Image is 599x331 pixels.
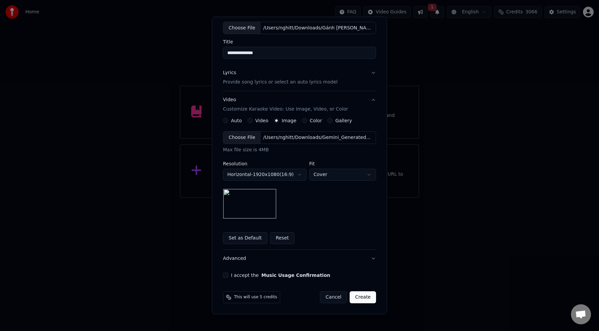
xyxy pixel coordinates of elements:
[261,25,374,31] div: /Users/nghitt/Downloads/Gánh [PERSON_NAME] .mp3
[223,161,307,166] label: Resolution
[223,232,267,244] button: Set as Default
[261,134,374,141] div: /Users/nghitt/Downloads/Gemini_Generated_Image_ecurfpecurfpecur copy.jpg
[223,79,338,86] p: Provide song lyrics or select an auto lyrics model
[335,118,352,123] label: Gallery
[223,106,348,113] p: Customize Karaoke Video: Use Image, Video, or Color
[223,250,376,267] button: Advanced
[223,97,348,113] div: Video
[223,70,236,76] div: Lyrics
[223,22,261,34] div: Choose File
[234,295,277,300] span: This will use 5 credits
[309,161,376,166] label: Fit
[261,273,330,278] button: I accept the
[231,273,330,278] label: I accept the
[255,118,268,123] label: Video
[223,118,376,250] div: VideoCustomize Karaoke Video: Use Image, Video, or Color
[223,132,261,144] div: Choose File
[320,291,347,303] button: Cancel
[223,92,376,118] button: VideoCustomize Karaoke Video: Use Image, Video, or Color
[231,118,242,123] label: Auto
[223,40,376,44] label: Title
[223,147,376,153] div: Max file size is 4MB
[310,118,322,123] label: Color
[350,291,376,303] button: Create
[270,232,294,244] button: Reset
[223,64,376,91] button: LyricsProvide song lyrics or select an auto lyrics model
[282,118,296,123] label: Image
